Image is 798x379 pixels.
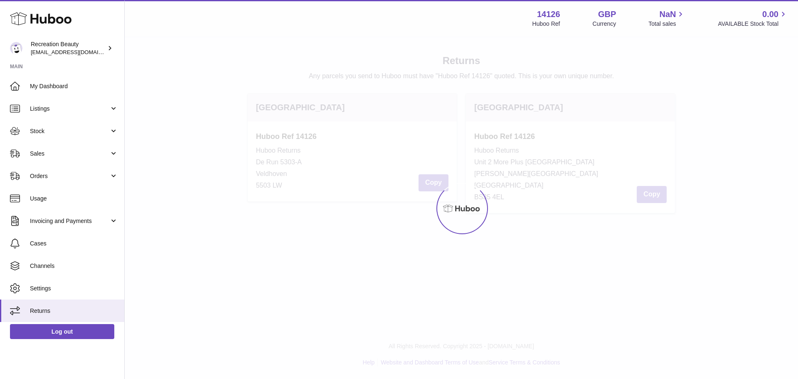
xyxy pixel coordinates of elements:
[31,40,106,56] div: Recreation Beauty
[30,172,109,180] span: Orders
[30,217,109,225] span: Invoicing and Payments
[648,9,685,28] a: NaN Total sales
[30,240,118,248] span: Cases
[10,324,114,339] a: Log out
[30,150,109,158] span: Sales
[659,9,676,20] span: NaN
[30,195,118,203] span: Usage
[718,9,788,28] a: 0.00 AVAILABLE Stock Total
[537,9,560,20] strong: 14126
[593,20,616,28] div: Currency
[30,307,118,315] span: Returns
[30,285,118,292] span: Settings
[648,20,685,28] span: Total sales
[31,49,122,55] span: [EMAIL_ADDRESS][DOMAIN_NAME]
[30,82,118,90] span: My Dashboard
[762,9,778,20] span: 0.00
[30,105,109,113] span: Listings
[598,9,616,20] strong: GBP
[30,262,118,270] span: Channels
[718,20,788,28] span: AVAILABLE Stock Total
[532,20,560,28] div: Huboo Ref
[30,127,109,135] span: Stock
[10,42,22,54] img: internalAdmin-14126@internal.huboo.com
